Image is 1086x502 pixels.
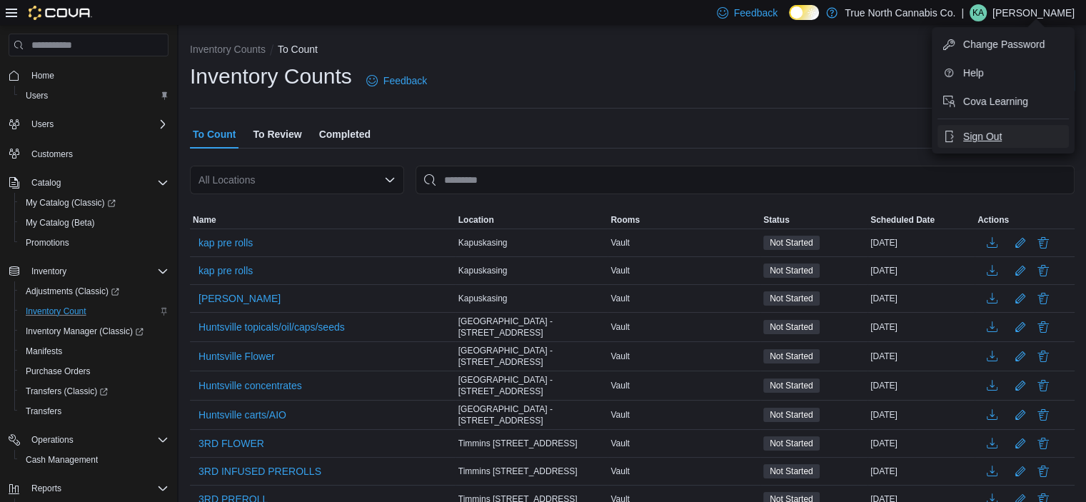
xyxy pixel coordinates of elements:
[20,303,169,320] span: Inventory Count
[992,4,1075,21] p: [PERSON_NAME]
[26,174,66,191] button: Catalog
[458,265,508,276] span: Kapuskasing
[3,261,174,281] button: Inventory
[193,461,327,482] button: 3RD INFUSED PREROLLS
[608,377,760,394] div: Vault
[14,281,174,301] a: Adjustments (Classic)
[770,236,813,249] span: Not Started
[193,260,258,281] button: kap pre rolls
[937,90,1069,113] button: Cova Learning
[26,326,144,337] span: Inventory Manager (Classic)
[384,174,396,186] button: Open list of options
[770,292,813,305] span: Not Started
[193,214,216,226] span: Name
[193,346,281,367] button: Huntsville Flower
[458,374,605,397] span: [GEOGRAPHIC_DATA] - [STREET_ADDRESS]
[970,4,987,21] div: Katie Augi
[20,323,149,340] a: Inventory Manager (Classic)
[770,465,813,478] span: Not Started
[190,211,456,229] button: Name
[1012,433,1029,454] button: Edit count details
[26,197,116,209] span: My Catalog (Classic)
[870,214,935,226] span: Scheduled Date
[20,451,104,468] a: Cash Management
[198,349,275,363] span: Huntsville Flower
[31,149,73,160] span: Customers
[3,173,174,193] button: Catalog
[26,431,169,448] span: Operations
[198,236,253,250] span: kap pre rolls
[31,483,61,494] span: Reports
[961,4,964,21] p: |
[608,211,760,229] button: Rooms
[26,480,67,497] button: Reports
[1035,435,1052,452] button: Delete
[20,451,169,468] span: Cash Management
[868,290,975,307] div: [DATE]
[190,42,1075,59] nav: An example of EuiBreadcrumbs
[26,386,108,397] span: Transfers (Classic)
[20,283,125,300] a: Adjustments (Classic)
[760,211,868,229] button: Status
[31,266,66,277] span: Inventory
[770,321,813,333] span: Not Started
[610,214,640,226] span: Rooms
[20,403,67,420] a: Transfers
[193,120,236,149] span: To Count
[193,433,270,454] button: 3RD FLOWER
[20,343,68,360] a: Manifests
[1035,348,1052,365] button: Delete
[26,366,91,377] span: Purchase Orders
[14,193,174,213] a: My Catalog (Classic)
[458,345,605,368] span: [GEOGRAPHIC_DATA] - [STREET_ADDRESS]
[14,233,174,253] button: Promotions
[26,286,119,297] span: Adjustments (Classic)
[193,316,351,338] button: Huntsville topicals/oil/caps/seeds
[1012,404,1029,426] button: Edit count details
[868,348,975,365] div: [DATE]
[14,321,174,341] a: Inventory Manager (Classic)
[26,146,79,163] a: Customers
[937,33,1069,56] button: Change Password
[14,401,174,421] button: Transfers
[26,431,79,448] button: Operations
[608,463,760,480] div: Vault
[20,303,92,320] a: Inventory Count
[763,291,820,306] span: Not Started
[26,454,98,466] span: Cash Management
[608,318,760,336] div: Vault
[1012,375,1029,396] button: Edit count details
[193,375,308,396] button: Huntsville concentrates
[198,320,345,334] span: Huntsville topicals/oil/caps/seeds
[278,44,318,55] button: To Count
[972,4,984,21] span: KA
[1035,318,1052,336] button: Delete
[14,381,174,401] a: Transfers (Classic)
[1012,461,1029,482] button: Edit count details
[608,290,760,307] div: Vault
[14,341,174,361] button: Manifests
[845,4,955,21] p: True North Cannabis Co.
[608,406,760,423] div: Vault
[20,194,121,211] a: My Catalog (Classic)
[868,211,975,229] button: Scheduled Date
[1035,262,1052,279] button: Delete
[253,120,301,149] span: To Review
[26,144,169,162] span: Customers
[977,214,1009,226] span: Actions
[20,87,54,104] a: Users
[20,234,169,251] span: Promotions
[763,349,820,363] span: Not Started
[763,214,790,226] span: Status
[458,403,605,426] span: [GEOGRAPHIC_DATA] - [STREET_ADDRESS]
[937,125,1069,148] button: Sign Out
[26,174,169,191] span: Catalog
[770,437,813,450] span: Not Started
[963,129,1002,144] span: Sign Out
[26,406,61,417] span: Transfers
[198,436,264,451] span: 3RD FLOWER
[198,291,281,306] span: [PERSON_NAME]
[1035,290,1052,307] button: Delete
[1012,316,1029,338] button: Edit count details
[608,348,760,365] div: Vault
